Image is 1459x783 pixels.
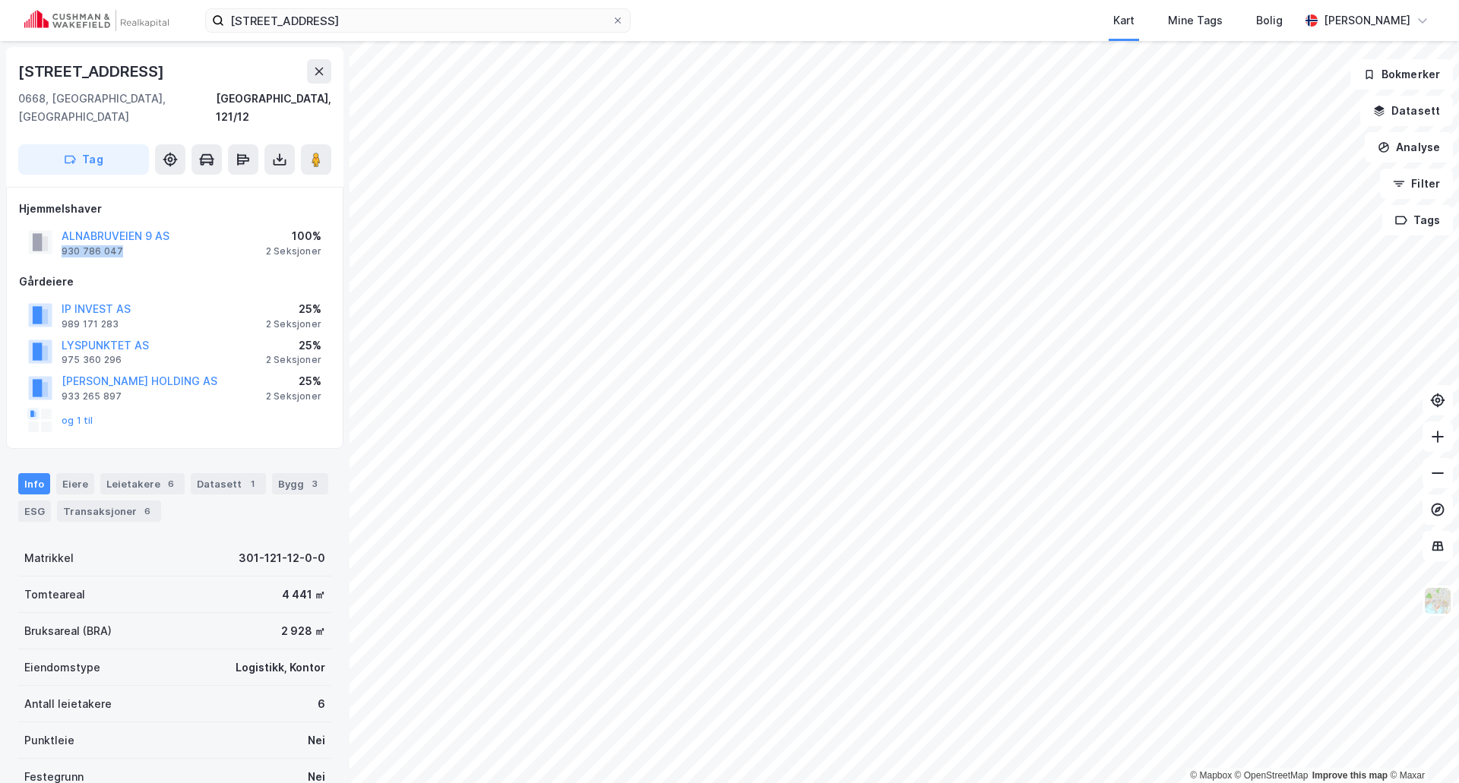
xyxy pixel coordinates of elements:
div: Punktleie [24,731,74,750]
div: Datasett [191,473,266,494]
button: Bokmerker [1350,59,1453,90]
button: Tags [1382,205,1453,235]
iframe: Chat Widget [1383,710,1459,783]
img: Z [1423,586,1452,615]
div: Hjemmelshaver [19,200,331,218]
div: 2 Seksjoner [266,318,321,330]
div: Eiendomstype [24,658,100,677]
button: Tag [18,144,149,175]
div: [STREET_ADDRESS] [18,59,167,84]
input: Søk på adresse, matrikkel, gårdeiere, leietakere eller personer [224,9,612,32]
button: Datasett [1360,96,1453,126]
div: Gårdeiere [19,273,331,291]
div: 975 360 296 [62,354,122,366]
div: Tomteareal [24,586,85,604]
div: Bruksareal (BRA) [24,622,112,640]
a: Improve this map [1312,770,1388,781]
div: 2 Seksjoner [266,390,321,403]
div: 2 Seksjoner [266,245,321,257]
div: 6 [140,504,155,519]
div: Kontrollprogram for chat [1383,710,1459,783]
a: OpenStreetMap [1235,770,1309,781]
div: 301-121-12-0-0 [239,549,325,567]
div: Bygg [272,473,328,494]
div: [PERSON_NAME] [1324,11,1410,30]
div: 100% [266,227,321,245]
div: Eiere [56,473,94,494]
div: 989 171 283 [62,318,119,330]
div: 25% [266,372,321,390]
div: Bolig [1256,11,1283,30]
div: 25% [266,336,321,355]
div: 4 441 ㎡ [282,586,325,604]
div: 6 [163,476,179,491]
div: 3 [307,476,322,491]
div: Matrikkel [24,549,74,567]
div: 930 786 047 [62,245,123,257]
div: Antall leietakere [24,695,112,713]
a: Mapbox [1190,770,1232,781]
div: 1 [245,476,260,491]
div: Logistikk, Kontor [236,658,325,677]
div: 933 265 897 [62,390,122,403]
div: 6 [318,695,325,713]
div: Kart [1113,11,1135,30]
div: 0668, [GEOGRAPHIC_DATA], [GEOGRAPHIC_DATA] [18,90,216,126]
div: 2 Seksjoner [266,354,321,366]
button: Filter [1380,169,1453,199]
div: Nei [308,731,325,750]
div: 25% [266,300,321,318]
div: Transaksjoner [57,500,161,522]
div: ESG [18,500,51,522]
div: 2 928 ㎡ [281,622,325,640]
button: Analyse [1365,132,1453,163]
div: Info [18,473,50,494]
div: [GEOGRAPHIC_DATA], 121/12 [216,90,331,126]
div: Mine Tags [1168,11,1223,30]
div: Leietakere [100,473,185,494]
img: cushman-wakefield-realkapital-logo.202ea83816669bd177139c58696a8fa1.svg [24,10,169,31]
